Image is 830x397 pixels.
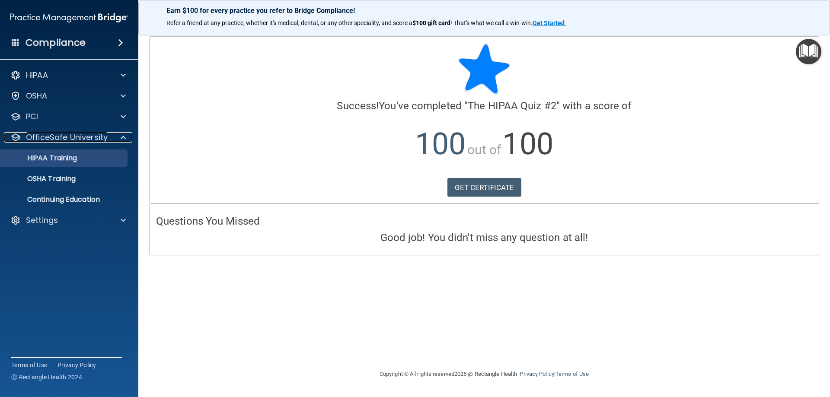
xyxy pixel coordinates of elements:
span: 100 [502,126,553,162]
img: blue-star-rounded.9d042014.png [458,43,510,95]
span: 100 [415,126,466,162]
p: PCI [26,111,38,122]
p: Continuing Education [6,195,124,204]
p: OfficeSafe University [26,132,108,143]
a: GET CERTIFICATE [447,178,521,197]
strong: Get Started [533,19,565,26]
div: Copyright © All rights reserved 2025 @ Rectangle Health | | [326,360,642,388]
span: Ⓒ Rectangle Health 2024 [11,373,82,381]
a: HIPAA [10,70,126,80]
strong: $100 gift card [412,19,450,26]
a: PCI [10,111,126,122]
p: HIPAA Training [6,154,77,162]
img: PMB logo [10,9,128,26]
button: Open Resource Center [796,39,821,64]
a: OfficeSafe University [10,132,126,143]
p: HIPAA [26,70,48,80]
a: Privacy Policy [520,371,554,377]
span: out of [467,142,501,157]
a: Terms of Use [11,361,47,369]
h4: You've completed " " with a score of [156,100,812,111]
a: OSHA [10,91,126,101]
span: Success! [337,100,379,112]
p: OSHA Training [6,175,76,183]
a: Terms of Use [555,371,589,377]
span: Refer a friend at any practice, whether it's medical, dental, or any other speciality, and score a [166,19,412,26]
h4: Questions You Missed [156,216,812,227]
a: Get Started [533,19,566,26]
a: Settings [10,215,126,225]
p: Earn $100 for every practice you refer to Bridge Compliance! [166,6,802,15]
p: Settings [26,215,58,225]
span: The HIPAA Quiz #2 [468,100,556,112]
span: ! That's what we call a win-win. [450,19,533,26]
a: Privacy Policy [57,361,96,369]
h4: Good job! You didn't miss any question at all! [156,232,812,243]
h4: Compliance [26,37,86,49]
p: OSHA [26,91,48,101]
